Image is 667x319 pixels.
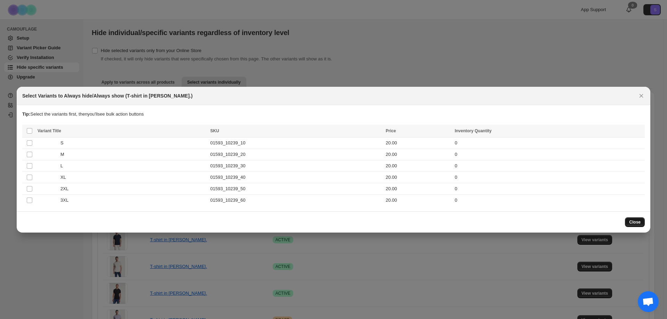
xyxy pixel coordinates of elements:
span: 2XL [60,185,72,192]
td: 0 [453,171,645,183]
h2: Select Variants to Always hide/Always show (T-shirt in [PERSON_NAME].) [22,92,192,99]
td: 20.00 [384,194,453,206]
strong: Tip: [22,111,31,117]
td: 01593_10239_40 [208,171,384,183]
td: 01593_10239_10 [208,137,384,149]
a: Aprire la chat [638,291,659,312]
button: Close [636,91,646,101]
button: Close [625,217,645,227]
td: 0 [453,194,645,206]
span: Price [386,128,396,133]
td: 01593_10239_50 [208,183,384,194]
td: 0 [453,137,645,149]
td: 20.00 [384,160,453,171]
td: 0 [453,183,645,194]
td: 01593_10239_20 [208,149,384,160]
span: L [60,162,67,169]
td: 20.00 [384,171,453,183]
span: 3XL [60,197,72,204]
span: XL [60,174,69,181]
td: 0 [453,149,645,160]
span: Inventory Quantity [455,128,492,133]
td: 20.00 [384,183,453,194]
span: SKU [210,128,219,133]
td: 20.00 [384,137,453,149]
span: Variant Title [38,128,61,133]
span: M [60,151,68,158]
td: 0 [453,160,645,171]
td: 01593_10239_60 [208,194,384,206]
span: S [60,140,67,146]
p: Select the variants first, then you'll see bulk action buttons [22,111,645,118]
td: 01593_10239_30 [208,160,384,171]
td: 20.00 [384,149,453,160]
span: Close [629,219,641,225]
